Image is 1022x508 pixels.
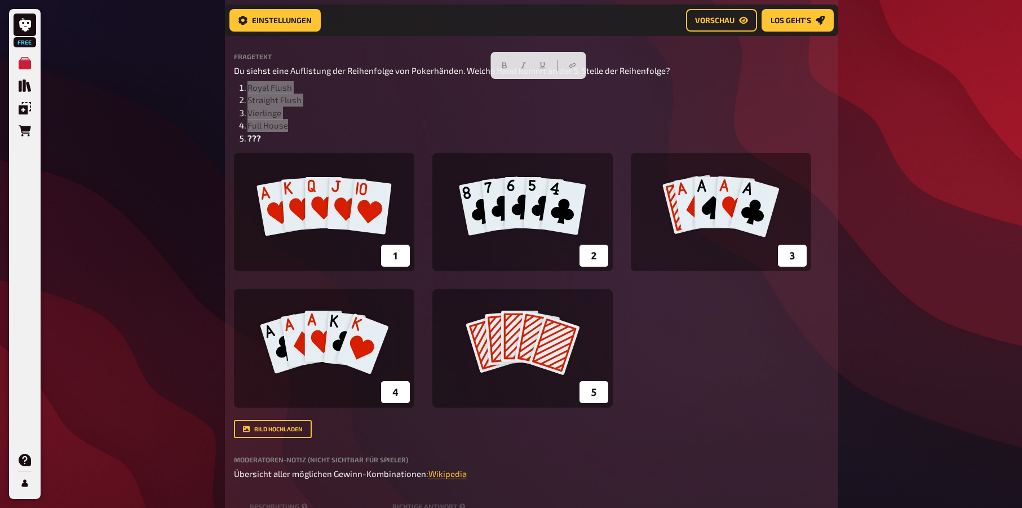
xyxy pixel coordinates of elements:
span: Free [15,39,35,46]
button: Vorschau [686,9,757,32]
label: Fragetext [234,53,829,60]
a: Wikipedia [428,469,467,479]
span: Los geht's [771,16,811,24]
span: Du siehst eine Auflistung der Reihenfolge von Pokerhänden. Welche Hand kommt an der 5. Stelle der... [234,65,670,76]
span: ??? [247,133,261,143]
span: Full House [247,120,288,130]
span: Vorschau [695,16,735,24]
span: Vierlinge [247,108,281,118]
span: Straight Flush [247,95,302,105]
span: Einstellungen [252,16,312,24]
img: poker-hands-min [234,153,811,408]
span: Royal Flush [247,82,292,92]
button: Einstellungen [229,9,321,32]
span: Übersicht aller möglichen Gewinn-Kombinationen: [234,469,428,479]
button: Bild hochladen [234,420,312,438]
button: Los geht's [762,9,834,32]
label: Moderatoren-Notiz (nicht sichtbar für Spieler) [234,456,829,463]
